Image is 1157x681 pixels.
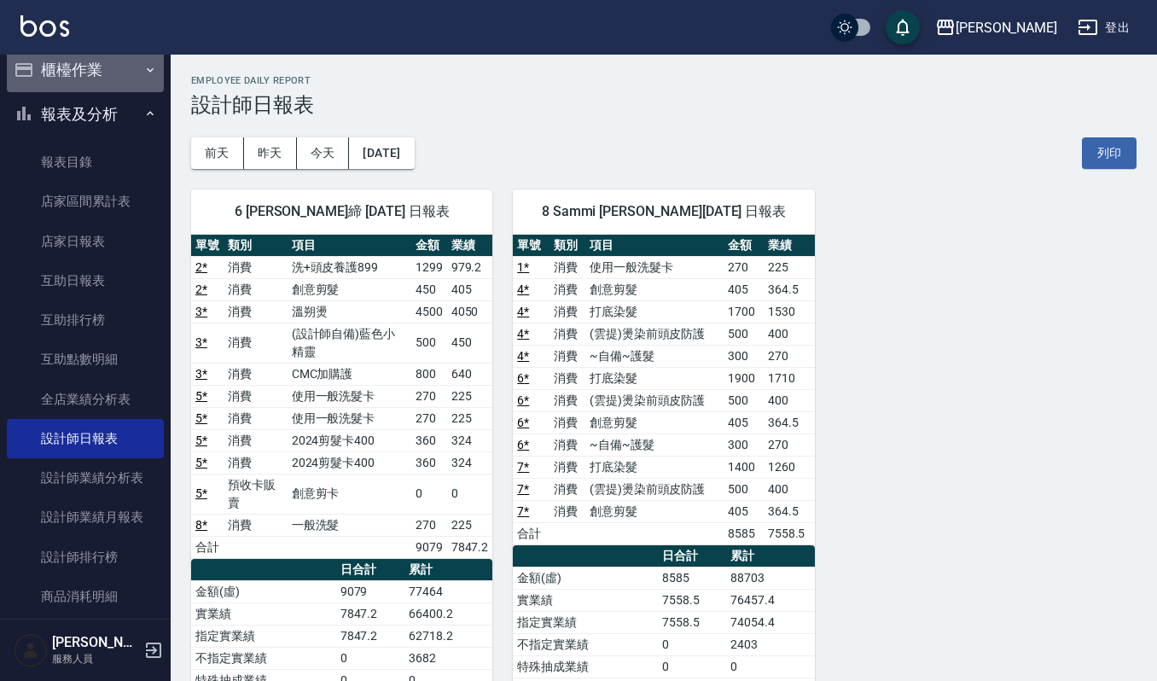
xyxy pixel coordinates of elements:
td: 270 [724,256,764,278]
button: [PERSON_NAME] [928,10,1064,45]
td: 800 [411,363,447,385]
td: 3682 [404,647,492,669]
td: 450 [411,278,447,300]
th: 業績 [447,235,493,257]
td: 7558.5 [764,522,815,544]
td: 打底染髮 [585,456,724,478]
td: 1900 [724,367,764,389]
td: 450 [447,323,493,363]
td: 消費 [549,345,585,367]
td: 225 [764,256,815,278]
td: 0 [658,655,726,678]
td: 405 [724,500,764,522]
a: 互助排行榜 [7,300,164,340]
td: 405 [724,411,764,434]
td: 270 [411,407,447,429]
td: 8585 [724,522,764,544]
td: 1299 [411,256,447,278]
th: 金額 [411,235,447,257]
button: 昨天 [244,137,297,169]
th: 日合計 [336,559,404,581]
td: 實業績 [191,602,336,625]
td: 74054.4 [726,611,814,633]
td: 金額(虛) [513,567,658,589]
td: 消費 [549,411,585,434]
span: 6 [PERSON_NAME]締 [DATE] 日報表 [212,203,472,220]
a: 互助日報表 [7,261,164,300]
a: 商品消耗明細 [7,577,164,616]
td: 1260 [764,456,815,478]
th: 累計 [404,559,492,581]
td: 364.5 [764,278,815,300]
td: (雲提)燙染前頭皮防護 [585,389,724,411]
th: 單號 [513,235,549,257]
td: 270 [764,345,815,367]
th: 金額 [724,235,764,257]
td: 7847.2 [336,625,404,647]
td: CMC加購護 [288,363,411,385]
td: 不指定實業績 [191,647,336,669]
td: 1700 [724,300,764,323]
td: 消費 [549,300,585,323]
a: 設計師業績月報表 [7,498,164,537]
span: 8 Sammi [PERSON_NAME][DATE] 日報表 [533,203,794,220]
td: 消費 [224,514,288,536]
button: 今天 [297,137,350,169]
td: 360 [411,451,447,474]
td: 消費 [549,434,585,456]
td: 400 [764,478,815,500]
td: 62718.2 [404,625,492,647]
td: 消費 [224,429,288,451]
img: Person [14,633,48,667]
th: 累計 [726,545,814,567]
td: 4050 [447,300,493,323]
table: a dense table [513,235,814,545]
td: 指定實業績 [191,625,336,647]
td: 0 [447,474,493,514]
td: 8585 [658,567,726,589]
td: 消費 [549,456,585,478]
td: 消費 [224,256,288,278]
td: 消費 [224,323,288,363]
td: 合計 [513,522,549,544]
td: 1400 [724,456,764,478]
td: ~自備~護髮 [585,345,724,367]
td: 創意剪卡 [288,474,411,514]
td: 4500 [411,300,447,323]
td: 324 [447,451,493,474]
td: 7847.2 [336,602,404,625]
td: 洗+頭皮養護899 [288,256,411,278]
td: 300 [724,345,764,367]
a: 店販抽成明細 [7,616,164,655]
td: 預收卡販賣 [224,474,288,514]
button: 櫃檯作業 [7,48,164,92]
td: ~自備~護髮 [585,434,724,456]
td: (設計師自備)藍色小精靈 [288,323,411,363]
button: [DATE] [349,137,414,169]
a: 設計師日報表 [7,419,164,458]
a: 報表目錄 [7,143,164,182]
td: 300 [724,434,764,456]
td: 創意剪髮 [585,500,724,522]
td: 使用一般洗髮卡 [288,385,411,407]
td: 7558.5 [658,611,726,633]
td: 不指定實業績 [513,633,658,655]
th: 日合計 [658,545,726,567]
img: Logo [20,15,69,37]
td: 0 [411,474,447,514]
td: 2403 [726,633,814,655]
td: 76457.4 [726,589,814,611]
td: 消費 [549,389,585,411]
td: 364.5 [764,411,815,434]
td: 合計 [191,536,224,558]
td: 500 [724,323,764,345]
td: 500 [411,323,447,363]
td: 特殊抽成業績 [513,655,658,678]
td: 0 [726,655,814,678]
td: 7558.5 [658,589,726,611]
td: 1710 [764,367,815,389]
td: 225 [447,385,493,407]
td: 創意剪髮 [288,278,411,300]
td: 一般洗髮 [288,514,411,536]
a: 設計師排行榜 [7,538,164,577]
